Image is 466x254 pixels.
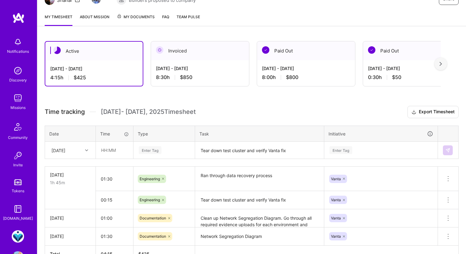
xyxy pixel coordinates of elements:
img: guide book [12,203,24,215]
th: Type [133,126,195,142]
div: Active [45,42,143,60]
input: HH:MM [96,142,133,158]
div: [DATE] [50,172,91,178]
img: logo [12,12,25,23]
a: MedArrive: Devops [10,230,26,243]
div: [DATE] [50,233,91,239]
div: [DATE] - [DATE] [50,65,138,72]
span: $425 [74,74,86,81]
span: Engineering [140,198,160,202]
div: 4:15 h [50,74,138,81]
span: Engineering [140,177,160,181]
textarea: Ran through data recovery process [196,167,323,190]
img: Invite [12,149,24,162]
img: Submit [445,148,450,153]
img: Paid Out [262,46,269,54]
input: HH:MM [96,171,133,187]
span: $50 [392,74,401,81]
a: Team Pulse [177,14,200,26]
img: right [439,62,442,66]
img: Paid Out [368,46,375,54]
div: Invoiced [151,41,249,60]
a: My Documents [117,14,155,26]
a: FAQ [162,14,169,26]
span: My Documents [117,14,155,20]
div: [DATE] - [DATE] [156,65,244,72]
span: [DATE] - [DATE] , 2025 Timesheet [101,108,196,116]
span: Team Pulse [177,15,200,19]
div: Invite [13,162,23,168]
span: Vanta [331,234,341,239]
img: Active [53,47,61,54]
textarea: Network Segregation Diagram [196,228,323,245]
i: icon Chevron [85,149,88,152]
div: Enter Tag [329,145,352,155]
input: HH:MM [96,228,133,244]
span: Documentation [140,216,166,220]
div: Missions [10,104,26,111]
th: Date [45,126,96,142]
img: MedArrive: Devops [12,230,24,243]
div: [DATE] [51,147,65,153]
textarea: Tear down test cluster and verify Vanta fix [196,192,323,209]
img: Invoiced [156,46,163,54]
div: Paid Out [363,41,461,60]
div: [DOMAIN_NAME] [3,215,33,222]
img: teamwork [12,92,24,104]
a: My timesheet [45,14,72,26]
div: 8:00 h [262,74,350,81]
th: Task [195,126,324,142]
span: Vanta [331,198,341,202]
span: Vanta [331,177,341,181]
div: Paid Out [257,41,355,60]
i: icon Download [411,109,416,115]
div: Community [8,134,28,141]
textarea: Clean up Network Segregation Diagram. Go through all required evidence uploads for each environme... [196,210,323,227]
div: [DATE] - [DATE] [368,65,456,72]
div: [DATE] [50,215,91,221]
div: Initiative [329,130,433,137]
span: Vanta [331,216,341,220]
div: Notifications [7,48,29,55]
input: HH:MM [96,210,133,226]
img: Community [10,119,25,134]
img: discovery [12,65,24,77]
span: $800 [286,74,298,81]
a: About Mission [80,14,109,26]
button: Export Timesheet [407,106,459,118]
img: bell [12,36,24,48]
div: 8:30 h [156,74,244,81]
div: 0:30 h [368,74,456,81]
div: Time [100,131,129,137]
span: Time tracking [45,108,85,116]
div: Tokens [12,188,24,194]
img: tokens [14,179,22,185]
span: Documentation [140,234,166,239]
span: $850 [180,74,192,81]
input: HH:MM [96,192,133,208]
div: Discovery [9,77,27,83]
div: [DATE] - [DATE] [262,65,350,72]
div: 1h 45m [50,179,91,186]
div: Enter Tag [139,145,161,155]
